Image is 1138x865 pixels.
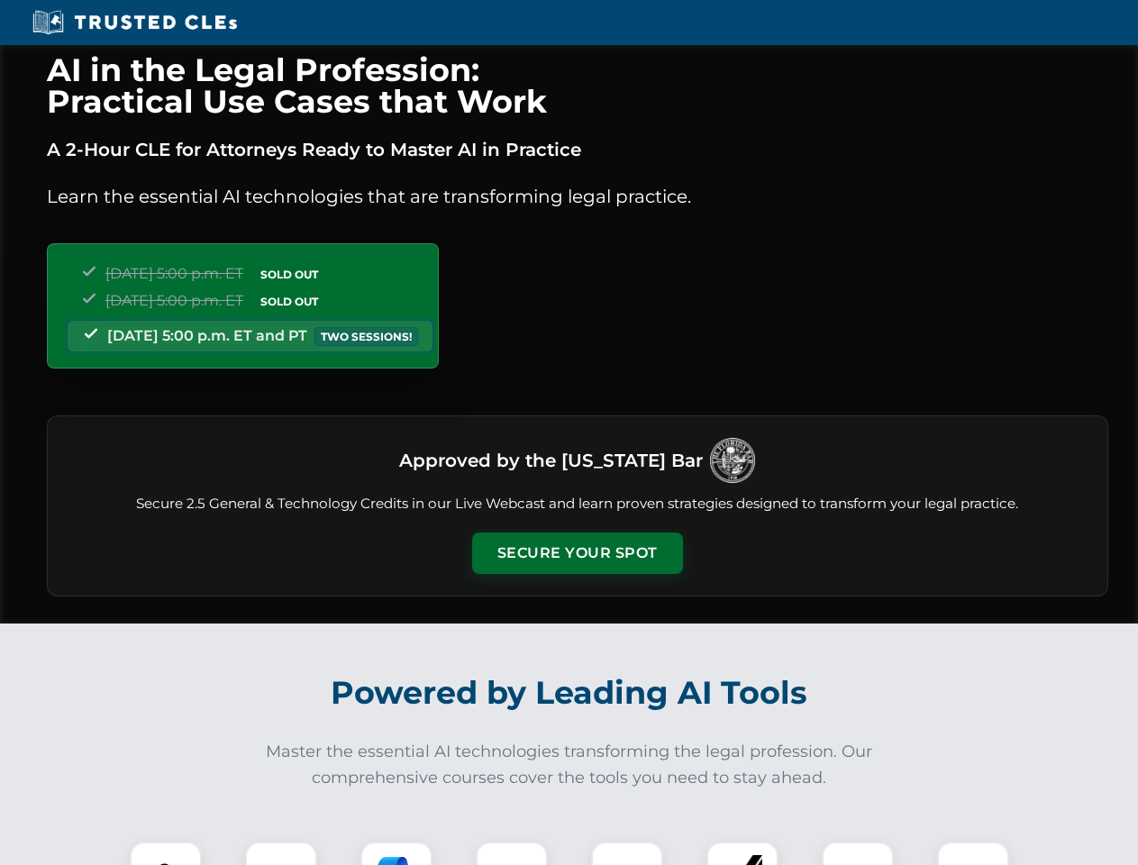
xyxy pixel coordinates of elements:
p: A 2-Hour CLE for Attorneys Ready to Master AI in Practice [47,135,1108,164]
p: Master the essential AI technologies transforming the legal profession. Our comprehensive courses... [254,739,885,791]
p: Secure 2.5 General & Technology Credits in our Live Webcast and learn proven strategies designed ... [69,494,1086,514]
img: Trusted CLEs [27,9,242,36]
button: Secure Your Spot [472,533,683,574]
h3: Approved by the [US_STATE] Bar [399,444,703,477]
span: SOLD OUT [254,265,324,284]
p: Learn the essential AI technologies that are transforming legal practice. [47,182,1108,211]
img: Logo [710,438,755,483]
h1: AI in the Legal Profession: Practical Use Cases that Work [47,54,1108,117]
h2: Powered by Leading AI Tools [70,661,1069,724]
span: SOLD OUT [254,292,324,311]
span: [DATE] 5:00 p.m. ET [105,265,243,282]
span: [DATE] 5:00 p.m. ET [105,292,243,309]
